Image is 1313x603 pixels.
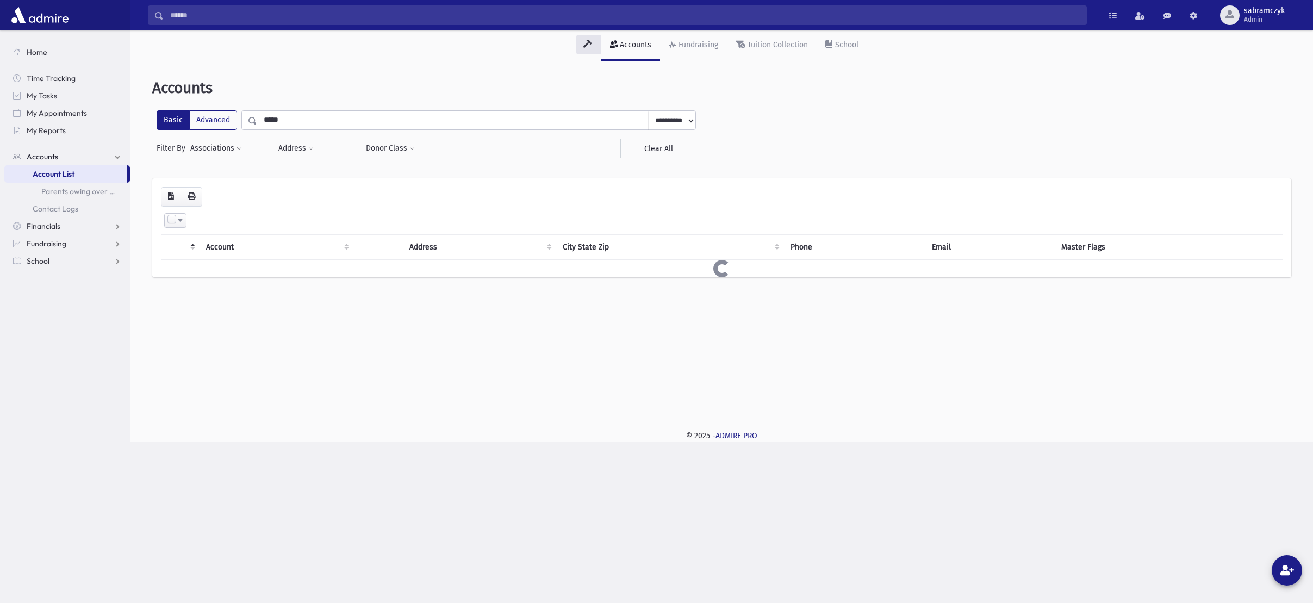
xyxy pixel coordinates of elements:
[676,40,718,49] div: Fundraising
[4,252,130,270] a: School
[27,108,87,118] span: My Appointments
[4,148,130,165] a: Accounts
[152,79,213,97] span: Accounts
[164,5,1086,25] input: Search
[4,122,130,139] a: My Reports
[181,187,202,207] button: Print
[148,430,1296,442] div: © 2025 -
[601,30,660,61] a: Accounts
[27,152,58,161] span: Accounts
[157,110,237,130] div: FilterModes
[27,126,66,135] span: My Reports
[27,73,76,83] span: Time Tracking
[278,139,314,158] button: Address
[4,87,130,104] a: My Tasks
[27,256,49,266] span: School
[745,40,808,49] div: Tuition Collection
[33,169,74,179] span: Account List
[27,221,60,231] span: Financials
[365,139,415,158] button: Donor Class
[27,91,57,101] span: My Tasks
[4,183,130,200] a: Parents owing over $5000
[403,234,556,259] th: Address : activate to sort column ascending
[27,239,66,248] span: Fundraising
[4,70,130,87] a: Time Tracking
[618,40,651,49] div: Accounts
[161,234,200,259] th: : activate to sort column descending
[4,200,130,217] a: Contact Logs
[4,217,130,235] a: Financials
[727,30,817,61] a: Tuition Collection
[161,187,181,207] button: CSV
[157,110,190,130] label: Basic
[1244,7,1285,15] span: sabramczyk
[784,234,925,259] th: Phone : activate to sort column ascending
[353,234,403,259] th: : activate to sort column ascending
[189,110,237,130] label: Advanced
[556,234,784,259] th: City State Zip : activate to sort column ascending
[27,47,47,57] span: Home
[817,30,867,61] a: School
[190,139,242,158] button: Associations
[620,139,696,158] a: Clear All
[1244,15,1285,24] span: Admin
[200,234,353,259] th: Account: activate to sort column ascending
[9,4,71,26] img: AdmirePro
[833,40,858,49] div: School
[715,431,757,440] a: ADMIRE PRO
[925,234,1055,259] th: Email : activate to sort column ascending
[660,30,727,61] a: Fundraising
[33,204,78,214] span: Contact Logs
[4,43,130,61] a: Home
[1055,234,1283,259] th: Master Flags : activate to sort column ascending
[4,235,130,252] a: Fundraising
[157,142,190,154] span: Filter By
[4,165,127,183] a: Account List
[4,104,130,122] a: My Appointments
